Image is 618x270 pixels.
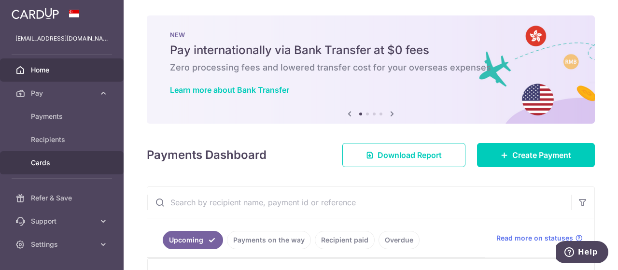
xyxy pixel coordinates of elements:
a: Payments on the way [227,231,311,249]
span: Pay [31,88,95,98]
h5: Pay internationally via Bank Transfer at $0 fees [170,43,572,58]
a: Learn more about Bank Transfer [170,85,289,95]
span: Payments [31,112,95,121]
h6: Zero processing fees and lowered transfer cost for your overseas expenses [170,62,572,73]
span: Recipients [31,135,95,144]
span: Settings [31,240,95,249]
a: Create Payment [477,143,595,167]
span: Home [31,65,95,75]
span: Support [31,216,95,226]
iframe: Opens a widget where you can find more information [556,241,608,265]
span: Download Report [378,149,442,161]
input: Search by recipient name, payment id or reference [147,187,571,218]
p: NEW [170,31,572,39]
p: [EMAIL_ADDRESS][DOMAIN_NAME] [15,34,108,43]
a: Download Report [342,143,465,167]
a: Overdue [379,231,420,249]
span: Cards [31,158,95,168]
img: Bank transfer banner [147,15,595,124]
span: Refer & Save [31,193,95,203]
h4: Payments Dashboard [147,146,267,164]
a: Read more on statuses [496,233,583,243]
a: Upcoming [163,231,223,249]
a: Recipient paid [315,231,375,249]
img: CardUp [12,8,59,19]
span: Read more on statuses [496,233,573,243]
span: Create Payment [512,149,571,161]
